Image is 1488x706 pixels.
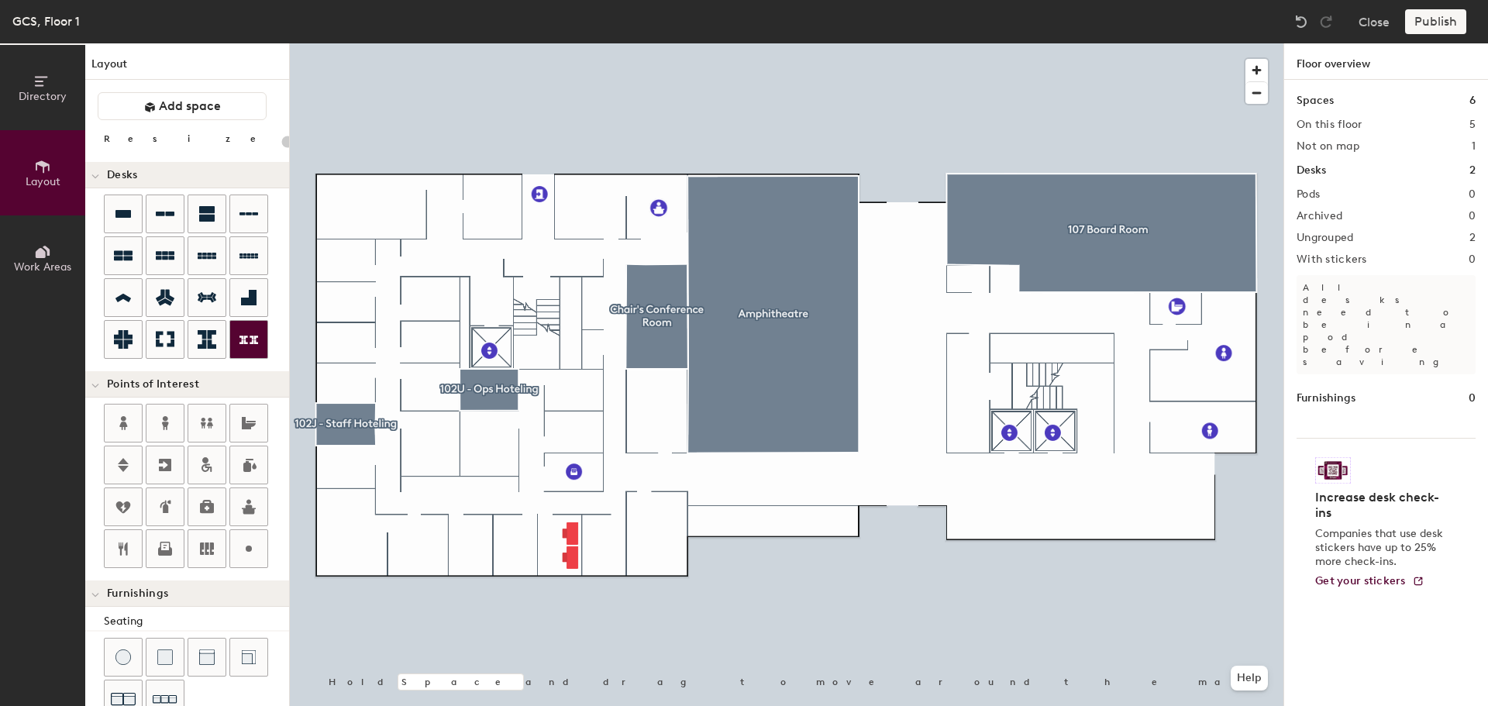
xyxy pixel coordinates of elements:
h2: Ungrouped [1297,232,1354,244]
img: Cushion [157,649,173,665]
button: Stool [104,638,143,677]
h2: Archived [1297,210,1342,222]
img: Couch (middle) [199,649,215,665]
h1: Spaces [1297,92,1334,109]
h1: 2 [1469,162,1476,179]
img: Sticker logo [1315,457,1351,484]
div: Seating [104,613,289,630]
h2: 1 [1472,140,1476,153]
h1: 0 [1469,390,1476,407]
span: Furnishings [107,587,168,600]
h2: 5 [1469,119,1476,131]
h2: Not on map [1297,140,1359,153]
h1: Floor overview [1284,43,1488,80]
button: Couch (middle) [188,638,226,677]
h2: Pods [1297,188,1320,201]
button: Help [1231,666,1268,691]
p: All desks need to be in a pod before saving [1297,275,1476,374]
button: Add space [98,92,267,120]
div: Resize [104,133,275,145]
h2: On this floor [1297,119,1362,131]
span: Work Areas [14,260,71,274]
button: Cushion [146,638,184,677]
span: Add space [159,98,221,114]
h2: 0 [1469,210,1476,222]
h1: Layout [85,56,289,80]
span: Points of Interest [107,378,199,391]
p: Companies that use desk stickers have up to 25% more check-ins. [1315,527,1448,569]
h2: With stickers [1297,253,1367,266]
h4: Increase desk check-ins [1315,490,1448,521]
img: Couch (corner) [241,649,257,665]
img: Redo [1318,14,1334,29]
img: Undo [1293,14,1309,29]
div: GCS, Floor 1 [12,12,80,31]
h2: 0 [1469,188,1476,201]
span: Directory [19,90,67,103]
a: Get your stickers [1315,575,1424,588]
button: Close [1359,9,1390,34]
img: Stool [115,649,131,665]
h2: 2 [1469,232,1476,244]
span: Get your stickers [1315,574,1406,587]
span: Layout [26,175,60,188]
button: Couch (corner) [229,638,268,677]
h2: 0 [1469,253,1476,266]
span: Desks [107,169,137,181]
h1: 6 [1469,92,1476,109]
h1: Desks [1297,162,1326,179]
h1: Furnishings [1297,390,1355,407]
